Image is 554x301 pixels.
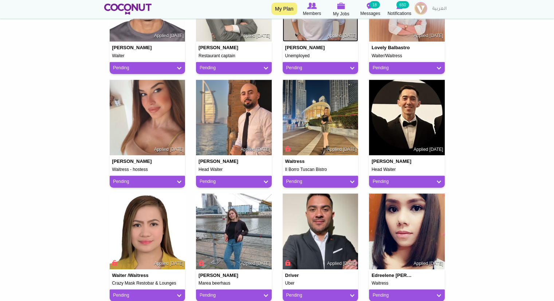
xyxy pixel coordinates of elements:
img: Celina Almada's picture [196,193,272,269]
h4: [PERSON_NAME] [199,273,241,278]
h5: Waitress [372,281,442,286]
h5: Waiter [112,54,183,58]
a: Pending [373,292,441,298]
span: Connect to Unlock the Profile [284,259,291,266]
h4: Lovely Balbastro [372,45,414,50]
h5: Marea beerhaus [199,281,269,286]
img: Zeljka Jovanovic's picture [110,80,185,156]
img: Messages [367,3,374,9]
a: العربية [429,2,450,16]
h4: [PERSON_NAME] [112,159,154,164]
h4: Driver [285,273,327,278]
h4: [PERSON_NAME] [199,45,241,50]
h5: Head Waiter [199,167,269,172]
span: Notifications [388,10,411,17]
a: My Plan [271,3,297,15]
a: Pending [286,65,355,71]
h4: [PERSON_NAME] [372,159,414,164]
a: Pending [113,65,182,71]
small: 650 [396,1,409,8]
span: Messages [360,10,380,17]
h5: Restaurant captain [199,54,269,58]
img: Home [104,4,152,15]
img: Annalyn Romero's picture [110,193,185,269]
a: Pending [200,292,268,298]
a: Pending [286,179,355,185]
h5: Uber [285,281,356,286]
img: My Jobs [337,3,345,9]
span: Connect to Unlock the Profile [197,259,204,266]
a: Pending [113,292,182,298]
h5: Waiter/Waitress [372,54,442,58]
h5: Head Waiter [372,167,442,172]
span: My Jobs [333,10,349,17]
a: Messages Messages 18 [356,2,385,17]
h5: Unemployed [285,54,356,58]
h4: Waiter /Waitress [112,273,154,278]
img: Browse Members [307,3,317,9]
img: Baloul Abderrahim's picture [196,80,272,156]
h4: Waitress [285,159,327,164]
img: Rose Rosal's picture [283,80,358,156]
h5: Il Borro Tuscan Bistro [285,167,356,172]
a: Pending [286,292,355,298]
h4: Edreelene [PERSON_NAME] [372,273,414,278]
small: 18 [369,1,380,8]
h5: Waitress - hostess [112,167,183,172]
h4: [PERSON_NAME] [112,45,154,50]
img: Notifications [396,3,402,9]
img: Edreelene Poras's picture [369,193,445,269]
h5: Crazy Mask Restobar & Lounges [112,281,183,286]
img: Jamoliddin Yuldoshboev's picture [369,80,445,156]
img: Enes batuhan Kayhan's picture [283,193,358,269]
span: Members [303,10,321,17]
span: Connect to Unlock the Profile [284,145,291,152]
a: Pending [373,65,441,71]
h4: [PERSON_NAME] [285,45,327,50]
a: Browse Members Members [298,2,327,17]
a: Pending [113,179,182,185]
a: Pending [373,179,441,185]
span: Connect to Unlock the Profile [111,259,118,266]
a: Pending [200,65,268,71]
a: Notifications Notifications 650 [385,2,414,17]
a: Pending [200,179,268,185]
a: My Jobs My Jobs [327,2,356,17]
h4: [PERSON_NAME] [199,159,241,164]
